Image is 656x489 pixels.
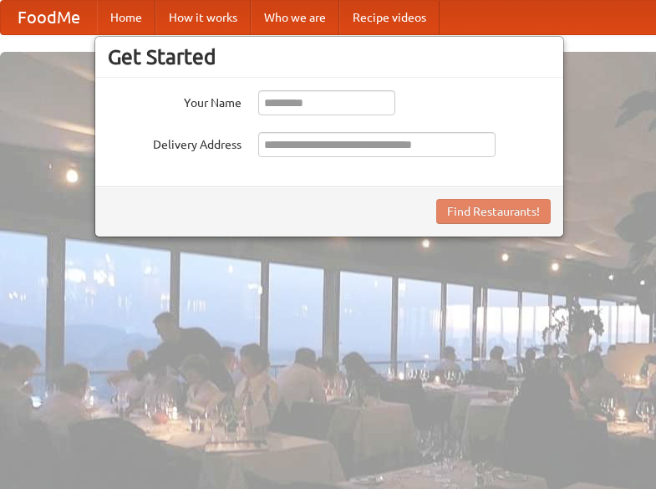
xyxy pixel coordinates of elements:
[97,1,155,34] a: Home
[155,1,251,34] a: How it works
[436,199,551,224] button: Find Restaurants!
[339,1,440,34] a: Recipe videos
[108,90,242,111] label: Your Name
[108,132,242,153] label: Delivery Address
[251,1,339,34] a: Who we are
[1,1,97,34] a: FoodMe
[108,44,551,69] h3: Get Started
